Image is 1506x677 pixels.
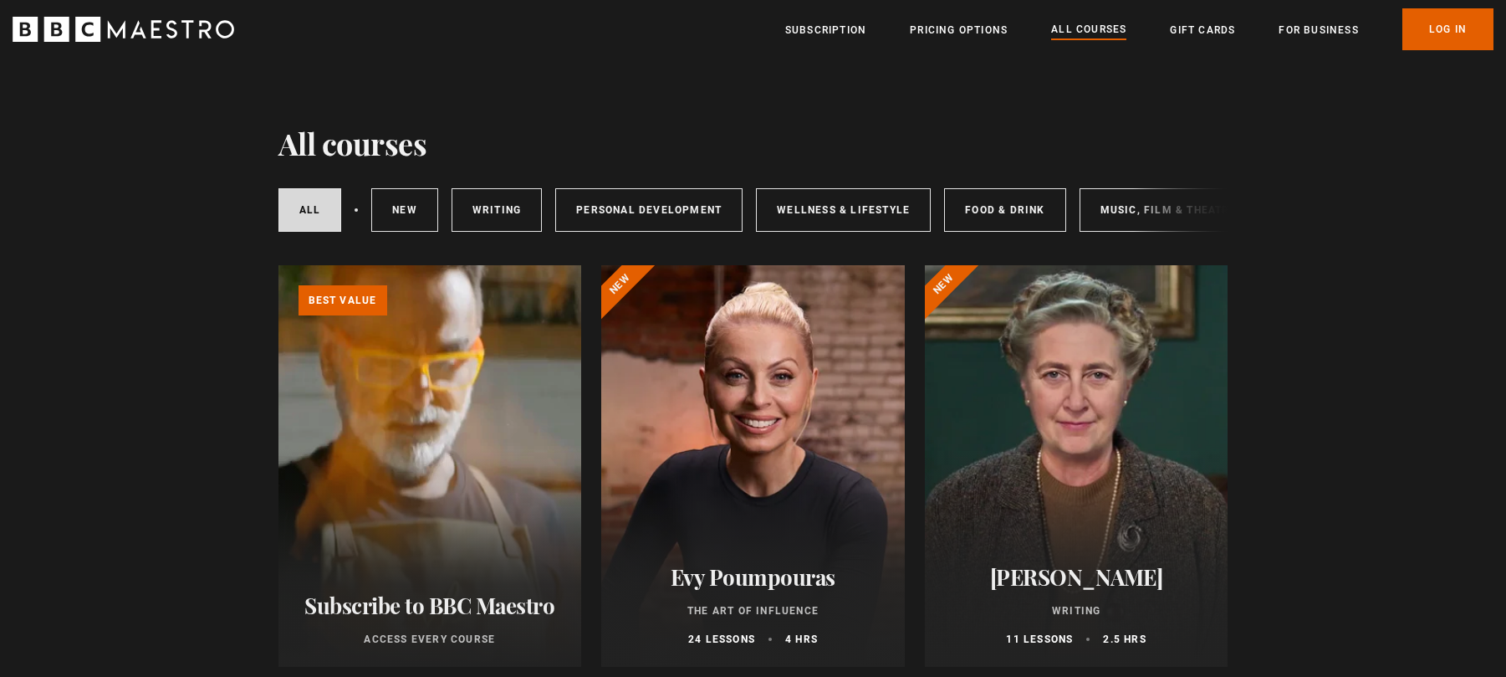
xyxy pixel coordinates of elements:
[1279,22,1358,38] a: For business
[785,22,866,38] a: Subscription
[756,188,931,232] a: Wellness & Lifestyle
[785,8,1493,50] nav: Primary
[944,188,1065,232] a: Food & Drink
[910,22,1008,38] a: Pricing Options
[555,188,743,232] a: Personal Development
[925,265,1228,667] a: [PERSON_NAME] Writing 11 lessons 2.5 hrs New
[1170,22,1235,38] a: Gift Cards
[278,126,427,161] h1: All courses
[945,603,1208,618] p: Writing
[601,265,905,667] a: Evy Poumpouras The Art of Influence 24 lessons 4 hrs New
[13,17,234,42] svg: BBC Maestro
[278,188,342,232] a: All
[621,603,885,618] p: The Art of Influence
[371,188,438,232] a: New
[945,564,1208,590] h2: [PERSON_NAME]
[1006,632,1073,647] p: 11 lessons
[1402,8,1493,50] a: Log In
[1051,21,1126,39] a: All Courses
[621,564,885,590] h2: Evy Poumpouras
[1080,188,1258,232] a: Music, Film & Theatre
[785,632,818,647] p: 4 hrs
[299,285,387,315] p: Best value
[688,632,755,647] p: 24 lessons
[452,188,542,232] a: Writing
[1103,632,1146,647] p: 2.5 hrs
